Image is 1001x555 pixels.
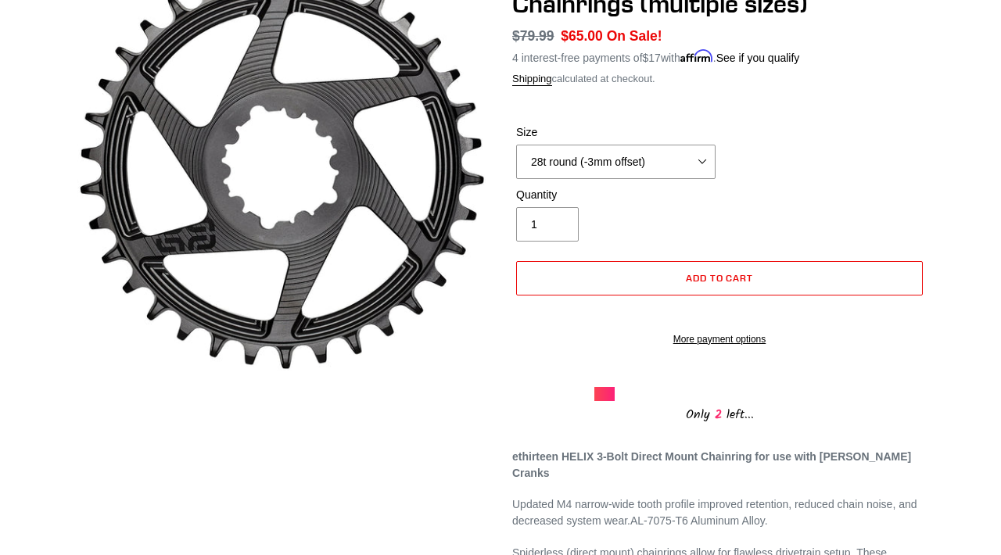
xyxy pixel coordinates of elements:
span: Add to cart [686,272,754,284]
span: 2 [710,405,727,424]
span: $65.00 [561,28,603,44]
span: Updated M4 narrow-wide tooth profile improved retention, reduced chain noise, and decreased syste... [512,498,917,527]
label: Quantity [516,187,716,203]
s: $79.99 [512,28,554,44]
div: Only left... [594,401,845,425]
label: Size [516,124,716,141]
a: More payment options [516,332,923,346]
strong: ethirteen HELIX 3-Bolt Direct Mount Chainring for use with [PERSON_NAME] Cranks [512,450,911,479]
span: Affirm [680,49,713,63]
a: See if you qualify - Learn more about Affirm Financing (opens in modal) [716,52,800,64]
button: Add to cart [516,261,923,295]
a: Shipping [512,73,552,86]
span: $17 [643,52,661,64]
p: 4 interest-free payments of with . [512,46,799,66]
div: calculated at checkout. [512,71,927,87]
span: On Sale! [607,26,662,46]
